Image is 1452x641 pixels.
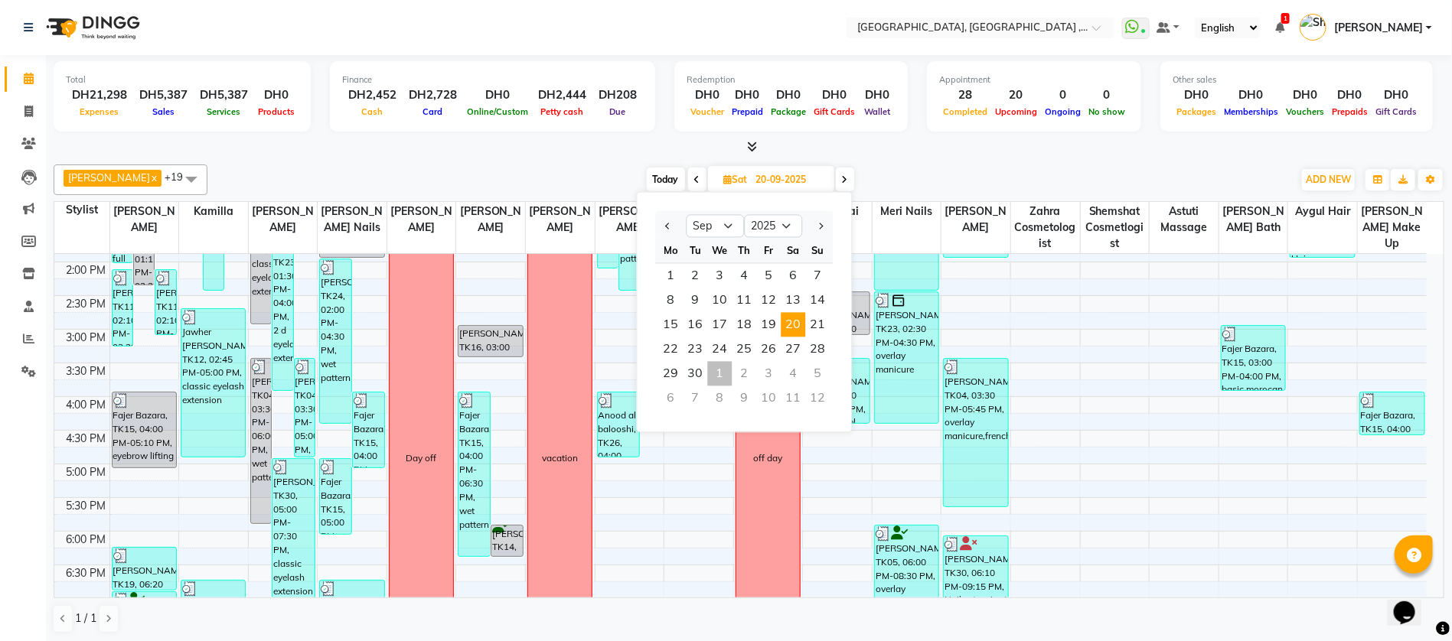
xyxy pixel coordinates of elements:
div: DH0 [1328,86,1372,104]
div: [PERSON_NAME], TK23, 01:30 PM-04:00 PM, 2 d eyelash extension [272,226,292,390]
span: +19 [165,171,194,183]
div: Wednesday, September 10, 2025 [708,288,733,313]
div: 28 [939,86,991,104]
span: 22 [659,337,684,362]
span: 1 / 1 [75,610,96,626]
button: Next month [814,214,827,239]
span: Card [419,106,447,117]
div: DH2,452 [342,86,403,104]
div: Fajer Bazara, TK15, 04:00 PM-05:10 PM, eyebrow lifting [353,392,384,467]
div: DH0 [1173,86,1220,104]
div: Day off [406,451,436,465]
div: [PERSON_NAME], TK24, 02:00 PM-04:30 PM, wet pattern [320,259,351,423]
span: [PERSON_NAME] [1334,20,1423,36]
span: 3 [708,264,733,288]
div: Monday, September 15, 2025 [659,313,684,337]
div: Sa [781,239,806,263]
div: Friday, September 26, 2025 [757,337,781,362]
a: x [150,171,157,184]
div: Sunday, October 5, 2025 [806,362,830,386]
span: Vouchers [1282,106,1328,117]
div: [PERSON_NAME], TK16, 03:00 PM-03:30 PM, classic eyelash extension [458,326,522,356]
span: Cash [358,106,387,117]
span: Packages [1173,106,1220,117]
div: DH208 [592,86,643,104]
button: ADD NEW [1302,169,1355,190]
div: [PERSON_NAME], TK30, 05:00 PM-07:30 PM, classic eyelash extension [272,459,315,623]
span: [PERSON_NAME] [456,202,525,237]
div: Tuesday, September 23, 2025 [684,337,708,362]
div: Friday, September 12, 2025 [757,288,781,313]
span: Petty cash [537,106,588,117]
span: 4 [733,264,757,288]
span: Astuti massage [1150,202,1219,237]
span: 19 [757,313,781,337]
div: Monday, September 8, 2025 [659,288,684,313]
div: Thursday, September 4, 2025 [733,264,757,288]
div: 5:00 PM [64,464,109,480]
div: Fajer Bazara, TK15, 04:00 PM-06:30 PM, wet pattern [458,392,490,556]
span: 6 [781,264,806,288]
span: Completed [939,106,991,117]
div: Tuesday, September 2, 2025 [684,264,708,288]
div: Tuesday, October 7, 2025 [684,386,708,411]
div: DH0 [463,86,532,104]
div: Fajer Bazara, TK15, 03:00 PM-04:00 PM, basic morocan bath [1222,326,1285,390]
div: Monday, October 6, 2025 [659,386,684,411]
div: DH0 [1372,86,1421,104]
div: Wednesday, September 24, 2025 [708,337,733,362]
div: DH5,387 [133,86,194,104]
span: Aygul hair [1288,202,1357,221]
div: DH0 [254,86,299,104]
span: 12 [757,288,781,313]
span: Prepaids [1328,106,1372,117]
div: Sunday, October 12, 2025 [806,386,830,411]
div: Total [66,73,299,86]
div: Thursday, October 9, 2025 [733,386,757,411]
span: 29 [659,362,684,386]
div: Saturday, September 20, 2025 [781,313,806,337]
span: Gift Cards [1372,106,1421,117]
div: Wednesday, October 8, 2025 [708,386,733,411]
span: Memberships [1220,106,1282,117]
div: Appointment [939,73,1129,86]
div: 5:30 PM [64,498,109,514]
div: DH2,444 [532,86,592,104]
span: Sales [148,106,178,117]
div: Anood al balooshi, TK26, 04:00 PM-05:00 PM, [DATE] of service [598,392,640,457]
span: 15 [659,313,684,337]
img: Shahram [1300,14,1326,41]
div: Saturday, September 13, 2025 [781,288,806,313]
div: Monday, September 1, 2025 [659,264,684,288]
div: Sunday, September 14, 2025 [806,288,830,313]
span: Today [647,168,685,191]
div: DH0 [1282,86,1328,104]
span: 21 [806,313,830,337]
span: Sat [720,174,752,185]
div: Friday, October 3, 2025 [757,362,781,386]
div: We [708,239,733,263]
div: Tuesday, September 30, 2025 [684,362,708,386]
div: Thursday, October 2, 2025 [733,362,757,386]
div: Fr [757,239,781,263]
div: Wednesday, September 17, 2025 [708,313,733,337]
div: [PERSON_NAME], TK11, 02:10 PM-03:20 PM, eyebrow lifting [113,270,132,346]
div: 3:00 PM [64,330,109,346]
div: DH0 [767,86,810,104]
span: 9 [684,288,708,313]
span: 20 [781,313,806,337]
div: off day [753,451,782,465]
div: Thursday, September 18, 2025 [733,313,757,337]
span: [PERSON_NAME] bath [1219,202,1288,237]
span: Services [204,106,245,117]
span: 23 [684,337,708,362]
div: DH0 [728,86,767,104]
div: Sunday, September 28, 2025 [806,337,830,362]
div: Friday, September 5, 2025 [757,264,781,288]
span: Upcoming [991,106,1041,117]
span: 5 [757,264,781,288]
span: Expenses [77,106,123,117]
span: 10 [708,288,733,313]
div: 20 [991,86,1041,104]
span: [PERSON_NAME] [595,202,664,237]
